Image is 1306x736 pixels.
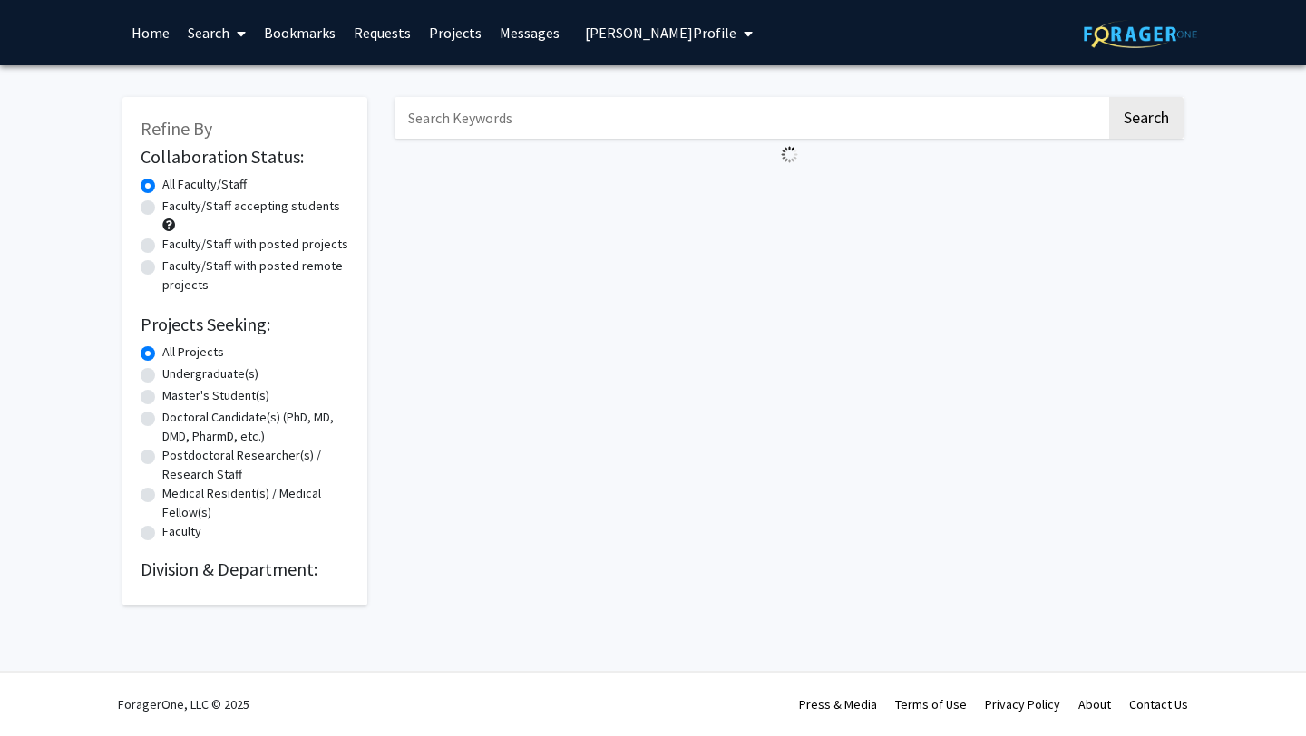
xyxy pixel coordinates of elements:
label: Faculty/Staff with posted remote projects [162,257,349,295]
a: Requests [345,1,420,64]
h2: Division & Department: [141,558,349,580]
label: Medical Resident(s) / Medical Fellow(s) [162,484,349,522]
label: Undergraduate(s) [162,364,258,383]
a: Search [179,1,255,64]
button: Search [1109,97,1184,139]
input: Search Keywords [395,97,1106,139]
img: Loading [774,139,805,170]
label: All Projects [162,343,224,362]
img: ForagerOne Logo [1084,20,1197,48]
label: Faculty/Staff accepting students [162,197,340,216]
a: Contact Us [1129,696,1188,712]
nav: Page navigation [395,170,1184,212]
label: Doctoral Candidate(s) (PhD, MD, DMD, PharmD, etc.) [162,408,349,446]
a: Privacy Policy [985,696,1060,712]
a: Projects [420,1,491,64]
label: All Faculty/Staff [162,175,247,194]
a: Press & Media [799,696,877,712]
div: ForagerOne, LLC © 2025 [118,673,249,736]
a: Messages [491,1,569,64]
label: Faculty [162,522,201,541]
a: Home [122,1,179,64]
label: Postdoctoral Researcher(s) / Research Staff [162,446,349,484]
h2: Projects Seeking: [141,314,349,335]
label: Master's Student(s) [162,386,269,405]
label: Faculty/Staff with posted projects [162,235,348,254]
span: [PERSON_NAME] Profile [585,24,736,42]
a: Bookmarks [255,1,345,64]
a: About [1078,696,1111,712]
a: Terms of Use [895,696,967,712]
span: Refine By [141,117,212,140]
h2: Collaboration Status: [141,146,349,168]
